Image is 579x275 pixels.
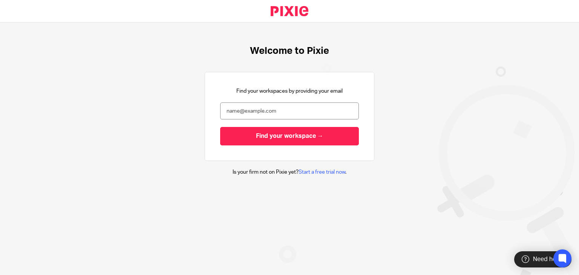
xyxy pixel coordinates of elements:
input: name@example.com [220,102,359,119]
h1: Welcome to Pixie [250,45,329,57]
input: Find your workspace → [220,127,359,145]
a: Start a free trial now [299,170,345,175]
p: Find your workspaces by providing your email [236,87,343,95]
div: Need help? [514,251,571,267]
p: Is your firm not on Pixie yet? . [233,168,346,176]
